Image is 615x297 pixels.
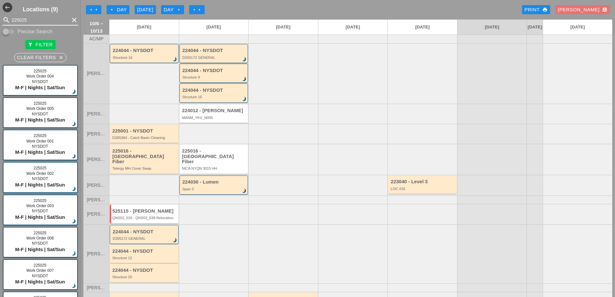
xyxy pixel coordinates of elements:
div: 224044 - NYSDOT [112,249,177,254]
span: M-F | Nights | Sat/Sun [15,149,65,155]
i: close [58,55,64,60]
div: [PERSON_NAME] [558,6,607,14]
button: Clear Filters [14,53,67,62]
a: [DATE] [318,20,388,35]
div: D265172 GENERAL [113,237,177,240]
button: [PERSON_NAME] [555,5,610,14]
i: brightness_3 [70,186,77,193]
div: QNS02_010 - QNS02_038 Relocation [112,216,177,220]
span: NYSDOT [32,274,48,278]
span: 225025 [34,198,46,203]
span: Work Order 002 [26,171,54,176]
span: AC/MP [89,37,103,41]
div: 224044 - NYSDOT [182,68,246,73]
span: 10/6 – 10/13 [87,20,106,35]
i: arrow_left [88,7,94,12]
div: Structure 9 [182,75,246,79]
i: arrow_right [176,7,181,12]
a: [DATE] [527,20,543,35]
i: west [3,3,12,12]
button: Filter [25,40,55,49]
span: NYSDOT [32,241,48,246]
i: brightness_3 [70,88,77,95]
a: [DATE] [388,20,457,35]
button: Day [107,5,129,14]
div: 224030 - Lumen [182,179,246,185]
div: 224044 - NYSDOT [182,88,246,93]
div: Structure 20 [112,275,177,279]
span: Work Order 007 [26,268,54,273]
span: Work Order 005 [26,106,54,111]
span: NYSDOT [32,112,48,116]
div: Print [525,6,548,14]
i: brightness_3 [241,96,248,103]
i: print [542,7,548,12]
button: [DATE] [135,5,156,14]
div: 224044 - NYSDOT [182,48,246,53]
span: NYSDOT [32,209,48,213]
span: [PERSON_NAME] [87,132,106,136]
i: account_box [602,7,607,12]
span: 225025 [34,231,46,235]
div: [DATE] [137,6,153,14]
button: Move Ahead 1 Week [189,5,205,14]
span: [PERSON_NAME] [87,157,106,162]
i: arrow_left [109,7,114,12]
div: Enable Precise search to match search terms exactly. [3,28,78,36]
label: Precise Search [17,28,53,35]
span: [PERSON_NAME] [87,285,106,290]
i: brightness_3 [171,56,179,63]
span: NYSDOT [32,176,48,181]
div: D265172 GENERAL [182,56,246,59]
i: brightness_3 [241,187,248,195]
button: Shrink Sidebar [3,3,12,12]
span: [PERSON_NAME] [87,251,106,256]
span: M-F | Nights | Sat/Sun [15,85,65,90]
div: Structure 12 [112,256,177,260]
i: arrow_right [192,7,197,12]
div: 225001 - NYSDOT [112,128,177,134]
div: NICA NYQN 3015 HH [182,166,247,170]
div: 525115 - [PERSON_NAME] [112,208,177,214]
i: brightness_3 [70,153,77,160]
i: clear [70,16,78,24]
a: [DATE] [543,20,612,35]
a: [DATE] [109,20,179,35]
span: Work Order 001 [26,139,54,143]
span: 225025 [34,101,46,106]
div: 224044 - NYSDOT [113,48,177,53]
i: brightness_3 [70,250,77,257]
div: MANM_YKV_N005 [182,116,247,120]
i: brightness_3 [70,121,77,128]
div: Span 3 [182,187,246,191]
span: NYSDOT [32,144,48,149]
div: 223040 - Level 3 [391,179,455,185]
div: Day [164,6,181,14]
span: 225025 [34,166,46,170]
span: [PERSON_NAME] [87,71,106,76]
span: Work Order 004 [26,74,54,79]
i: brightness_3 [70,282,77,290]
button: Day [161,5,184,14]
i: filter_alt [28,42,33,47]
div: Structure 16 [182,95,246,99]
div: 225016 - [GEOGRAPHIC_DATA] Fiber [182,148,247,164]
i: brightness_3 [241,76,248,83]
a: [DATE] [249,20,318,35]
span: [PERSON_NAME] [87,197,106,202]
div: Telergy MH Cover Swap [112,166,177,170]
div: Clear Filters [17,54,64,61]
i: brightness_3 [241,56,248,63]
span: 225025 [34,133,46,138]
span: M-F | Nights | Sat/Sun [15,182,65,187]
span: M-F | Nights | Sat/Sun [15,247,65,252]
i: brightness_3 [171,237,179,244]
i: search [3,16,10,24]
span: M-F | Nights | Sat/Sun [15,214,65,220]
a: [DATE] [179,20,249,35]
div: Filter [28,41,53,48]
div: LOC #10 [391,187,455,191]
div: 224012 - [PERSON_NAME] [182,108,247,113]
input: Search [12,15,69,25]
span: [PERSON_NAME] [87,212,106,217]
